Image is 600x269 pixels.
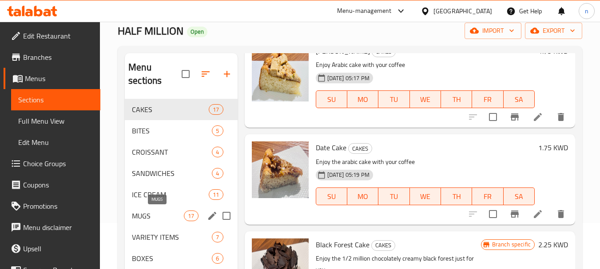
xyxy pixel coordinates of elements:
[125,205,237,226] div: MUGS17edit
[525,23,582,39] button: export
[316,141,346,154] span: Date Cake
[465,23,521,39] button: import
[212,127,223,135] span: 5
[23,31,93,41] span: Edit Restaurant
[372,240,395,250] span: CAKES
[413,190,437,203] span: WE
[4,217,100,238] a: Menu disclaimer
[132,104,209,115] span: CAKES
[212,168,223,179] div: items
[410,187,441,205] button: WE
[212,125,223,136] div: items
[212,233,223,242] span: 7
[25,73,93,84] span: Menus
[585,6,588,16] span: n
[216,63,238,85] button: Add section
[489,240,534,249] span: Branch specific
[187,27,207,37] div: Open
[382,190,406,203] span: TU
[320,190,344,203] span: SU
[209,104,223,115] div: items
[484,205,502,223] span: Select to update
[4,174,100,195] a: Coupons
[472,90,503,108] button: FR
[441,90,472,108] button: TH
[538,141,568,154] h6: 1.75 KWD
[11,132,100,153] a: Edit Menu
[128,61,181,87] h2: Menu sections
[410,90,441,108] button: WE
[507,190,531,203] span: SA
[125,248,237,269] div: BOXES6
[316,156,535,168] p: Enjoy the arabic cake with your coffee
[532,209,543,219] a: Edit menu item
[209,191,223,199] span: 11
[212,253,223,264] div: items
[316,187,347,205] button: SU
[316,59,535,70] p: Enjoy Arabic cake with your coffee
[23,222,93,233] span: Menu disclaimer
[4,153,100,174] a: Choice Groups
[132,232,212,242] span: VARIETY ITEMS
[4,195,100,217] a: Promotions
[378,187,409,205] button: TU
[320,93,344,106] span: SU
[316,90,347,108] button: SU
[132,168,212,179] span: SANDWICHES
[348,143,372,154] div: CAKES
[23,243,93,254] span: Upsell
[132,147,212,157] span: CROISSANT
[538,45,568,57] h6: 1.75 KWD
[184,212,198,220] span: 17
[351,190,375,203] span: MO
[11,110,100,132] a: Full Menu View
[132,211,184,221] span: MUGS
[382,93,406,106] span: TU
[23,158,93,169] span: Choice Groups
[472,25,514,36] span: import
[212,147,223,157] div: items
[176,65,195,83] span: Select all sections
[18,137,93,148] span: Edit Menu
[347,90,378,108] button: MO
[212,254,223,263] span: 6
[206,209,219,222] button: edit
[550,203,572,225] button: delete
[184,211,198,221] div: items
[4,238,100,259] a: Upsell
[504,187,535,205] button: SA
[125,163,237,184] div: SANDWICHES4
[433,6,492,16] div: [GEOGRAPHIC_DATA]
[532,25,575,36] span: export
[324,171,373,179] span: [DATE] 05:19 PM
[445,190,469,203] span: TH
[209,189,223,200] div: items
[351,93,375,106] span: MO
[337,6,392,16] div: Menu-management
[23,179,93,190] span: Coupons
[445,93,469,106] span: TH
[118,21,183,41] span: HALF MILLION
[132,189,209,200] span: ICE CREAM
[4,68,100,89] a: Menus
[378,90,409,108] button: TU
[349,144,372,154] span: CAKES
[504,90,535,108] button: SA
[441,187,472,205] button: TH
[23,201,93,211] span: Promotions
[125,99,237,120] div: CAKES17
[212,232,223,242] div: items
[132,125,212,136] div: BITES
[413,93,437,106] span: WE
[212,148,223,156] span: 4
[550,106,572,128] button: delete
[472,187,503,205] button: FR
[252,141,309,198] img: Date Cake
[476,93,500,106] span: FR
[125,141,237,163] div: CROISSANT4
[538,238,568,251] h6: 2.25 KWD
